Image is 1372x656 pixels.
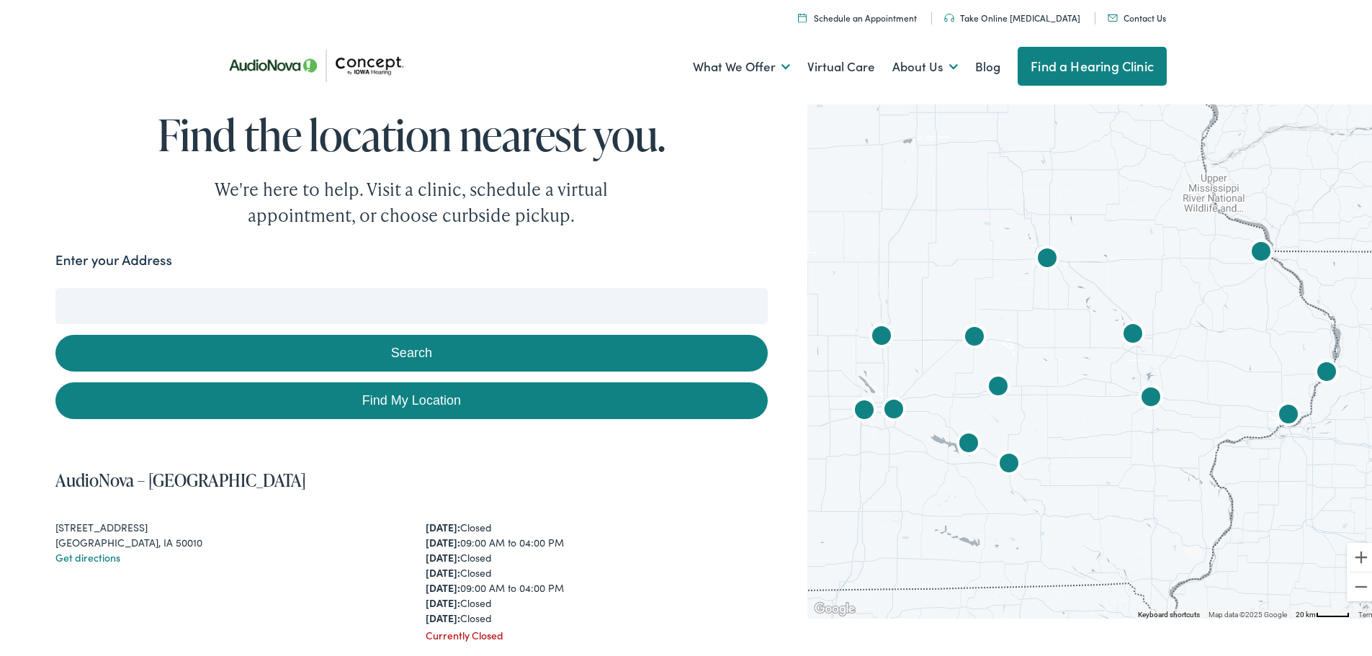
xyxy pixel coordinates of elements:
[55,379,768,416] a: Find My Location
[1138,607,1200,617] button: Keyboard shortcuts
[811,597,858,616] a: Open this area in Google Maps (opens a new window)
[55,465,306,489] a: AudioNova – [GEOGRAPHIC_DATA]
[1108,9,1166,21] a: Contact Us
[841,386,887,432] div: AudioNova
[951,313,997,359] div: AudioNova
[975,37,1000,91] a: Blog
[426,517,460,531] strong: [DATE]:
[55,285,768,321] input: Enter your address or zip code
[1110,310,1156,356] div: AudioNova
[871,385,917,431] div: AudioNova
[975,362,1021,408] div: Concept by Iowa Hearing by AudioNova
[426,562,460,577] strong: [DATE]:
[1291,606,1354,616] button: Map Scale: 20 km per 43 pixels
[426,578,460,592] strong: [DATE]:
[811,597,858,616] img: Google
[55,108,768,156] h1: Find the location nearest you.
[426,593,460,607] strong: [DATE]:
[807,37,875,91] a: Virtual Care
[55,532,398,547] div: [GEOGRAPHIC_DATA], IA 50010
[426,517,768,623] div: Closed 09:00 AM to 04:00 PM Closed Closed 09:00 AM to 04:00 PM Closed Closed
[986,439,1032,485] div: Concept by Iowa Hearing by AudioNova
[944,9,1080,21] a: Take Online [MEDICAL_DATA]
[55,547,120,562] a: Get directions
[55,517,398,532] div: [STREET_ADDRESS]
[798,10,807,19] img: A calendar icon to schedule an appointment at Concept by Iowa Hearing.
[946,419,992,465] div: Concept by Iowa Hearing by AudioNova
[1128,373,1174,419] div: AudioNova
[55,332,768,369] button: Search
[426,532,460,547] strong: [DATE]:
[944,11,954,19] img: utility icon
[426,608,460,622] strong: [DATE]:
[55,247,172,268] label: Enter your Address
[1296,608,1316,616] span: 20 km
[858,312,905,358] div: Concept by Iowa Hearing by AudioNova
[892,37,958,91] a: About Us
[426,547,460,562] strong: [DATE]:
[693,37,790,91] a: What We Offer
[1238,228,1284,274] div: Concept by Iowa Hearing by AudioNova
[798,9,917,21] a: Schedule an Appointment
[426,625,768,640] div: Currently Closed
[181,174,642,225] div: We're here to help. Visit a clinic, schedule a virtual appointment, or choose curbside pickup.
[1304,348,1350,394] div: AudioNova
[1108,12,1118,19] img: utility icon
[1265,390,1312,436] div: AudioNova
[1018,44,1167,83] a: Find a Hearing Clinic
[1209,608,1287,616] span: Map data ©2025 Google
[1024,234,1070,280] div: AudioNova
